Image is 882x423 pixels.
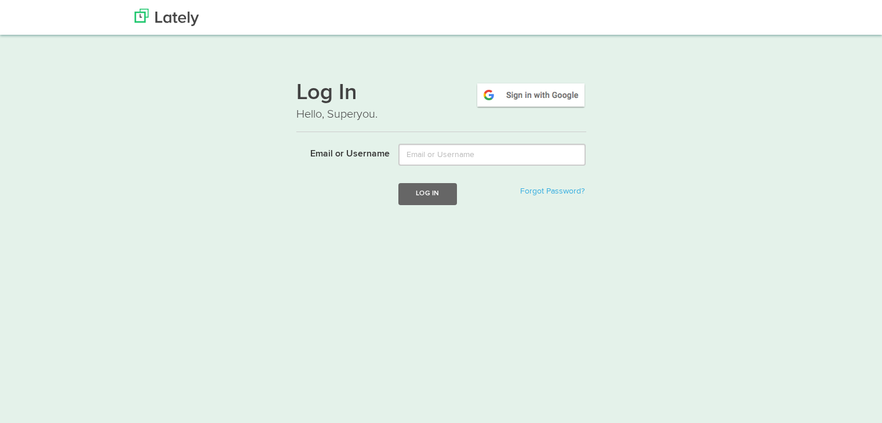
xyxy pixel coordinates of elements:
h1: Log In [296,82,586,106]
img: Lately [135,9,199,26]
button: Log In [398,183,456,205]
label: Email or Username [288,144,390,161]
p: Hello, Superyou. [296,106,586,123]
a: Forgot Password? [520,187,585,195]
input: Email or Username [398,144,586,166]
img: google-signin.png [476,82,586,108]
